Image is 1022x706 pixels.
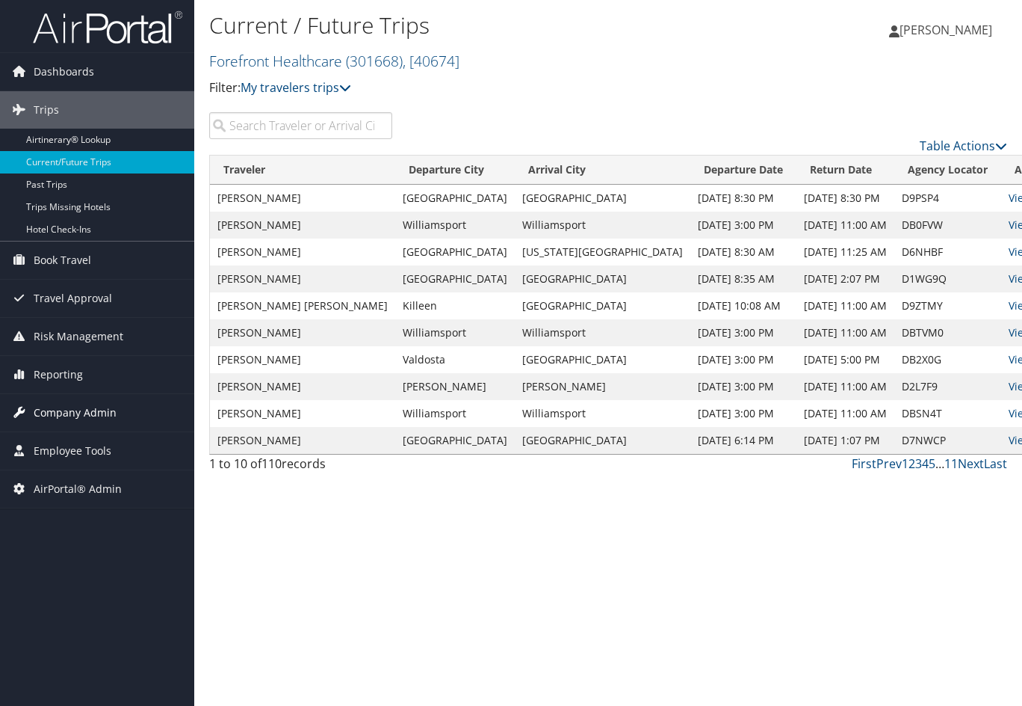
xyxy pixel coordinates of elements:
[241,79,351,96] a: My travelers trips
[346,51,403,71] span: ( 301668 )
[210,319,395,346] td: [PERSON_NAME]
[929,455,935,472] a: 5
[690,239,796,265] td: [DATE] 8:30 AM
[958,455,984,472] a: Next
[915,455,922,472] a: 3
[894,185,1001,212] td: D9PSP4
[515,427,690,454] td: [GEOGRAPHIC_DATA]
[209,455,392,480] div: 1 to 10 of records
[796,212,894,239] td: [DATE] 11:00 AM
[34,318,123,355] span: Risk Management
[796,239,894,265] td: [DATE] 11:25 AM
[209,112,392,139] input: Search Traveler or Arrival City
[34,280,112,317] span: Travel Approval
[515,265,690,292] td: [GEOGRAPHIC_DATA]
[395,185,515,212] td: [GEOGRAPHIC_DATA]
[515,373,690,400] td: [PERSON_NAME]
[876,455,902,472] a: Prev
[209,10,741,41] h1: Current / Future Trips
[796,400,894,427] td: [DATE] 11:00 AM
[395,400,515,427] td: Williamsport
[515,319,690,346] td: Williamsport
[935,455,944,472] span: …
[908,455,915,472] a: 2
[894,427,1001,454] td: D7NWCP
[690,292,796,319] td: [DATE] 10:08 AM
[515,400,690,427] td: Williamsport
[34,394,117,432] span: Company Admin
[690,400,796,427] td: [DATE] 3:00 PM
[34,53,94,90] span: Dashboards
[920,138,1007,154] a: Table Actions
[852,455,876,472] a: First
[690,265,796,292] td: [DATE] 8:35 AM
[210,346,395,373] td: [PERSON_NAME]
[210,212,395,239] td: [PERSON_NAME]
[894,265,1001,292] td: D1WG9Q
[796,346,894,373] td: [DATE] 5:00 PM
[690,346,796,373] td: [DATE] 3:00 PM
[894,319,1001,346] td: DBTVM0
[922,455,929,472] a: 4
[894,292,1001,319] td: D9ZTMY
[894,400,1001,427] td: DBSN4T
[210,373,395,400] td: [PERSON_NAME]
[33,10,182,45] img: airportal-logo.png
[690,185,796,212] td: [DATE] 8:30 PM
[210,265,395,292] td: [PERSON_NAME]
[796,427,894,454] td: [DATE] 1:07 PM
[902,455,908,472] a: 1
[395,373,515,400] td: [PERSON_NAME]
[889,7,1007,52] a: [PERSON_NAME]
[690,319,796,346] td: [DATE] 3:00 PM
[395,319,515,346] td: Williamsport
[210,239,395,265] td: [PERSON_NAME]
[210,156,395,185] th: Traveler: activate to sort column ascending
[395,212,515,239] td: Williamsport
[210,400,395,427] td: [PERSON_NAME]
[210,427,395,454] td: [PERSON_NAME]
[944,455,958,472] a: 11
[796,185,894,212] td: [DATE] 8:30 PM
[796,373,894,400] td: [DATE] 11:00 AM
[395,156,515,185] th: Departure City: activate to sort column ascending
[34,432,111,470] span: Employee Tools
[395,265,515,292] td: [GEOGRAPHIC_DATA]
[894,346,1001,373] td: DB2X0G
[209,51,459,71] a: Forefront Healthcare
[395,239,515,265] td: [GEOGRAPHIC_DATA]
[515,212,690,239] td: Williamsport
[894,373,1001,400] td: D2L7F9
[34,356,83,393] span: Reporting
[796,156,894,185] th: Return Date: activate to sort column ascending
[690,212,796,239] td: [DATE] 3:00 PM
[690,427,796,454] td: [DATE] 6:14 PM
[894,239,1001,265] td: D6NHBF
[403,51,459,71] span: , [ 40674 ]
[395,346,515,373] td: Valdosta
[515,292,690,319] td: [GEOGRAPHIC_DATA]
[690,156,796,185] th: Departure Date: activate to sort column descending
[515,185,690,212] td: [GEOGRAPHIC_DATA]
[899,22,992,38] span: [PERSON_NAME]
[210,185,395,212] td: [PERSON_NAME]
[796,319,894,346] td: [DATE] 11:00 AM
[894,156,1001,185] th: Agency Locator: activate to sort column ascending
[209,79,741,98] p: Filter:
[34,91,59,129] span: Trips
[395,427,515,454] td: [GEOGRAPHIC_DATA]
[796,292,894,319] td: [DATE] 11:00 AM
[894,212,1001,239] td: DB0FVW
[261,455,282,472] span: 110
[34,470,122,508] span: AirPortal® Admin
[395,292,515,319] td: Killeen
[515,346,690,373] td: [GEOGRAPHIC_DATA]
[796,265,894,292] td: [DATE] 2:07 PM
[515,239,690,265] td: [US_STATE][GEOGRAPHIC_DATA]
[690,373,796,400] td: [DATE] 3:00 PM
[34,242,91,279] span: Book Travel
[515,156,690,185] th: Arrival City: activate to sort column ascending
[210,292,395,319] td: [PERSON_NAME] [PERSON_NAME]
[984,455,1007,472] a: Last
